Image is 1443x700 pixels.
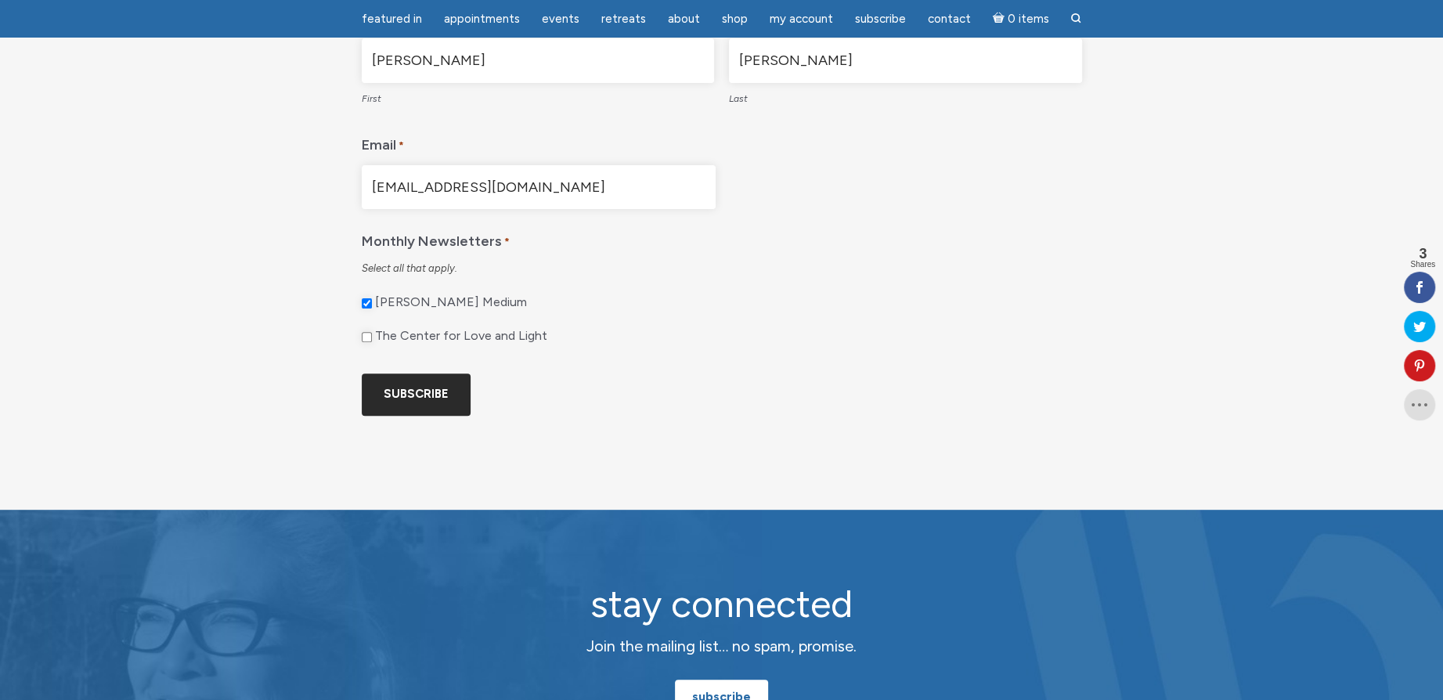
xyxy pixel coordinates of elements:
span: 3 [1410,247,1435,261]
a: Contact [918,4,980,34]
span: featured in [362,12,422,26]
p: Join the mailing list… no spam, promise. [444,634,1000,659]
span: Subscribe [855,12,906,26]
a: Cart0 items [983,2,1059,34]
span: 0 items [1007,13,1048,25]
a: My Account [760,4,842,34]
a: featured in [352,4,431,34]
span: Contact [928,12,971,26]
legend: Monthly Newsletters [362,222,1082,255]
label: Email [362,125,404,159]
label: First [362,83,715,111]
a: Shop [712,4,757,34]
div: Select all that apply. [362,262,1082,276]
a: Events [532,4,589,34]
span: Events [542,12,579,26]
label: Last [729,83,1082,111]
a: About [658,4,709,34]
label: The Center for Love and Light [375,328,547,345]
i: Cart [993,12,1008,26]
span: Appointments [444,12,520,26]
span: About [668,12,700,26]
h2: stay connected [444,583,1000,625]
a: Retreats [592,4,655,34]
a: Subscribe [846,4,915,34]
span: My Account [770,12,833,26]
a: Appointments [435,4,529,34]
span: Shop [722,12,748,26]
label: [PERSON_NAME] Medium [375,294,527,311]
span: Retreats [601,12,646,26]
span: Shares [1410,261,1435,269]
input: Subscribe [362,373,471,415]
